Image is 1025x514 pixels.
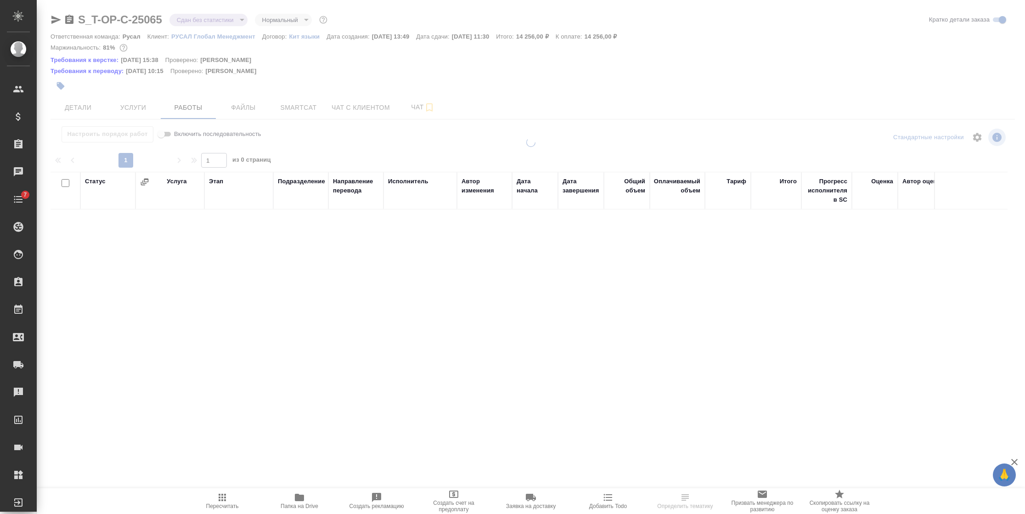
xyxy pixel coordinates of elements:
[993,463,1016,486] button: 🙏
[462,177,507,195] div: Автор изменения
[18,190,32,199] span: 7
[871,177,893,186] div: Оценка
[780,177,797,186] div: Итого
[902,177,944,186] div: Автор оценки
[167,177,186,186] div: Услуга
[654,177,700,195] div: Оплачиваемый объем
[727,177,746,186] div: Тариф
[333,177,379,195] div: Направление перевода
[517,177,553,195] div: Дата начала
[608,177,645,195] div: Общий объем
[85,177,106,186] div: Статус
[2,188,34,211] a: 7
[209,177,223,186] div: Этап
[278,177,325,186] div: Подразделение
[140,177,149,186] button: Сгруппировать
[563,177,599,195] div: Дата завершения
[997,465,1012,485] span: 🙏
[388,177,428,186] div: Исполнитель
[806,177,847,204] div: Прогресс исполнителя в SC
